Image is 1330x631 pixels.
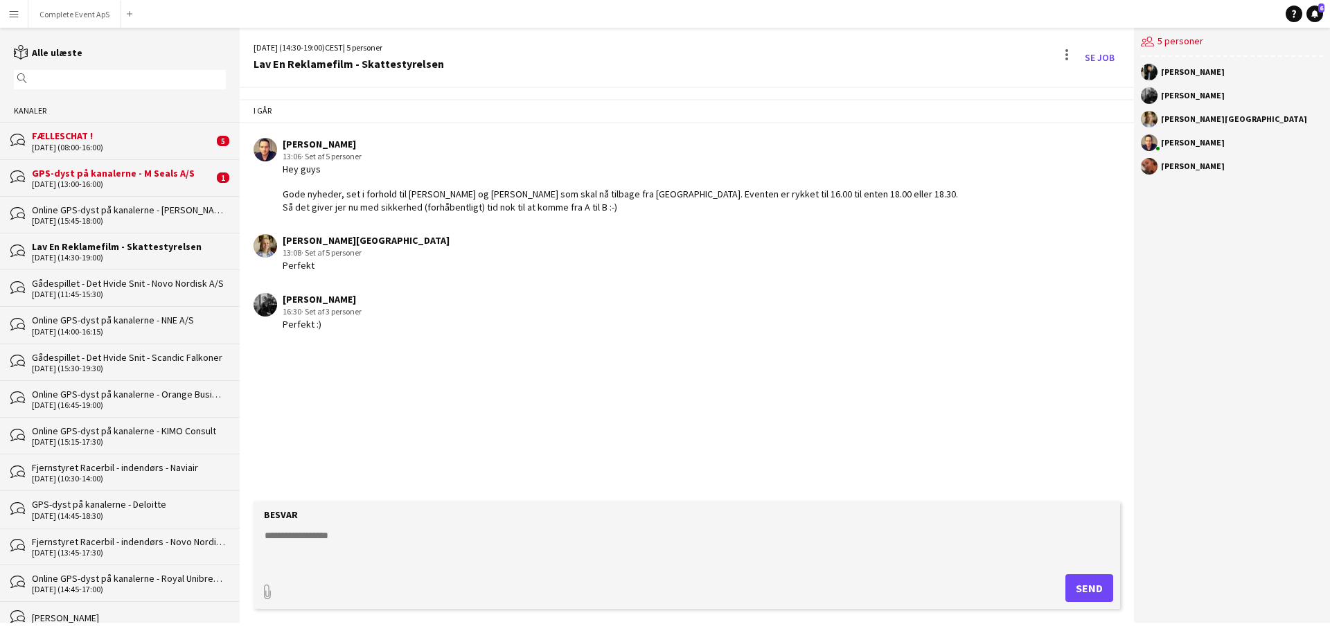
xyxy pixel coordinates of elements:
span: · Set af 5 personer [301,247,362,258]
div: I går [240,99,1134,123]
div: [DATE] (15:45-18:00) [32,216,226,226]
button: Complete Event ApS [28,1,121,28]
div: GPS-dyst på kanalerne - Deloitte [32,498,226,510]
div: Online GPS-dyst på kanalerne - Royal Unibrew A/S [32,572,226,585]
span: 6 [1318,3,1324,12]
div: Lav En Reklamefilm - Skattestyrelsen [254,57,444,70]
div: [PERSON_NAME][GEOGRAPHIC_DATA] [1161,115,1307,123]
div: [DATE] (14:45-17:00) [32,585,226,594]
div: Fjernstyret Racerbil - indendørs - Novo Nordisk A/S [32,535,226,548]
div: [DATE] (16:45-19:00) [32,400,226,410]
div: [PERSON_NAME] [32,612,226,624]
div: [DATE] (14:45-18:30) [32,511,226,521]
div: [DATE] (08:00-16:00) [32,143,213,152]
span: · Set af 3 personer [301,306,362,317]
div: Fjernstyret Racerbil - indendørs - Naviair [32,461,226,474]
div: [DATE] (11:45-15:30) [32,290,226,299]
div: Lav En Reklamefilm - Skattestyrelsen [32,240,226,253]
div: Gådespillet - Det Hvide Snit - Scandic Falkoner [32,351,226,364]
div: [PERSON_NAME][GEOGRAPHIC_DATA] [283,234,450,247]
a: Alle ulæste [14,46,82,59]
div: Online GPS-dyst på kanalerne - [PERSON_NAME] [32,204,226,216]
div: Online GPS-dyst på kanalerne - KIMO Consult [32,425,226,437]
div: [DATE] (13:00-16:00) [32,179,213,189]
button: Send [1065,574,1113,602]
div: Online GPS-dyst på kanalerne - NNE A/S [32,314,226,326]
div: [PERSON_NAME] [1161,91,1225,100]
span: 1 [217,172,229,183]
div: [DATE] (14:30-19:00) | 5 personer [254,42,444,54]
div: [DATE] (13:45-17:30) [32,548,226,558]
div: Hey guys Gode nyheder, set i forhold til [PERSON_NAME] og [PERSON_NAME] som skal nå tilbage fra [... [283,163,969,213]
div: [DATE] (15:30-19:30) [32,364,226,373]
div: [PERSON_NAME] [1161,139,1225,147]
div: [PERSON_NAME] [283,138,969,150]
div: [DATE] (14:30-19:00) [32,253,226,263]
div: [DATE] (15:15-17:30) [32,437,226,447]
div: 16:30 [283,305,362,318]
div: [PERSON_NAME] [1161,68,1225,76]
a: 6 [1306,6,1323,22]
div: Perfekt :) [283,318,362,330]
div: [PERSON_NAME] [283,293,362,305]
a: Se Job [1079,46,1120,69]
label: Besvar [264,508,298,521]
div: 13:08 [283,247,450,259]
div: [DATE] (14:00-16:15) [32,327,226,337]
div: 5 personer [1141,28,1323,57]
div: Gådespillet - Det Hvide Snit - Novo Nordisk A/S [32,277,226,290]
div: Online GPS-dyst på kanalerne - Orange Business [GEOGRAPHIC_DATA] [32,388,226,400]
div: Perfekt [283,259,450,272]
div: GPS-dyst på kanalerne - M Seals A/S [32,167,213,179]
span: CEST [325,42,343,53]
div: FÆLLESCHAT ! [32,130,213,142]
span: · Set af 5 personer [301,151,362,161]
span: 5 [217,136,229,146]
div: 13:06 [283,150,969,163]
div: [PERSON_NAME] [1161,162,1225,170]
div: [DATE] (10:30-14:00) [32,474,226,483]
